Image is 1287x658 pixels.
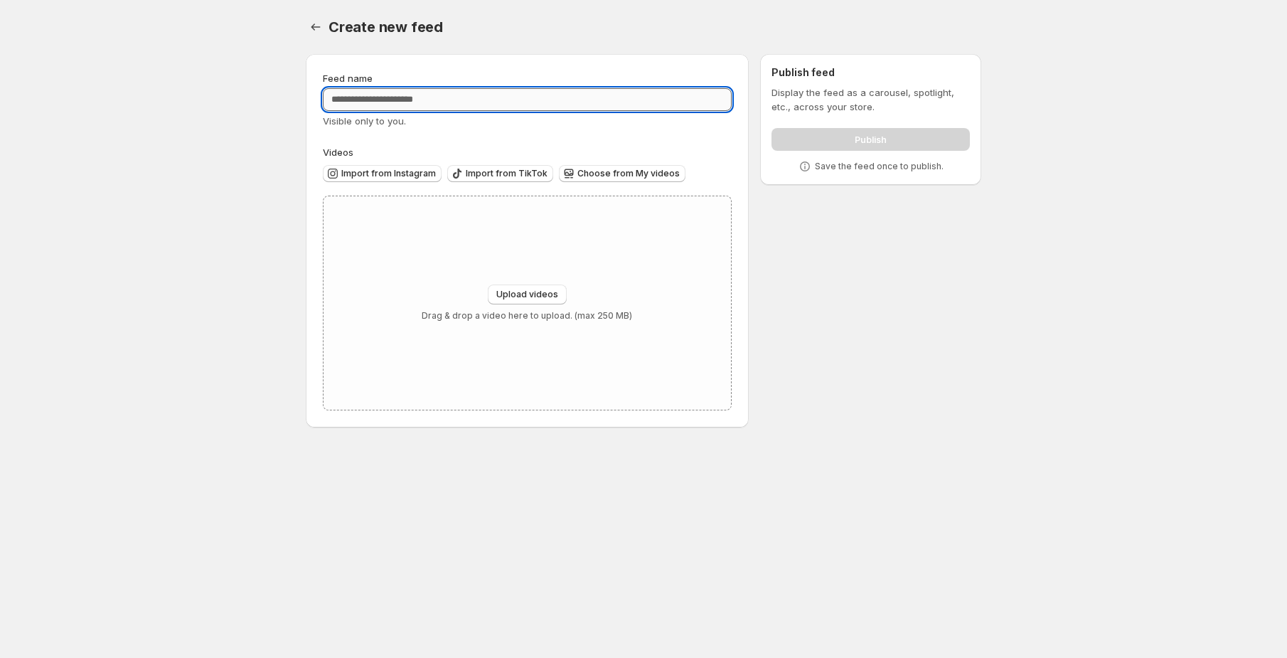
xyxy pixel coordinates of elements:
[323,73,373,84] span: Feed name
[447,165,553,182] button: Import from TikTok
[323,165,442,182] button: Import from Instagram
[422,310,632,322] p: Drag & drop a video here to upload. (max 250 MB)
[488,285,567,304] button: Upload videos
[306,17,326,37] button: Settings
[466,168,548,179] span: Import from TikTok
[323,147,353,158] span: Videos
[341,168,436,179] span: Import from Instagram
[771,65,970,80] h2: Publish feed
[559,165,685,182] button: Choose from My videos
[329,18,443,36] span: Create new feed
[323,115,406,127] span: Visible only to you.
[771,85,970,114] p: Display the feed as a carousel, spotlight, etc., across your store.
[496,289,558,300] span: Upload videos
[815,161,944,172] p: Save the feed once to publish.
[577,168,680,179] span: Choose from My videos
